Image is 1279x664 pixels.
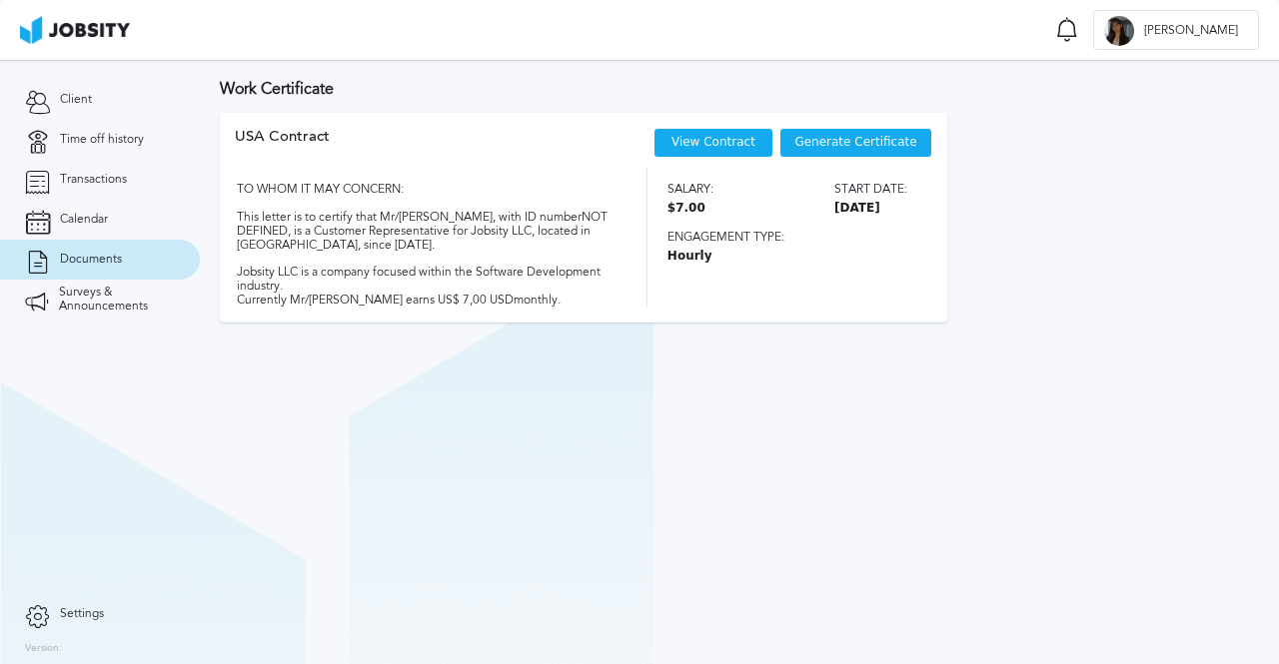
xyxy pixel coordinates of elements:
[60,93,92,107] span: Client
[60,173,127,187] span: Transactions
[834,183,907,197] span: Start date:
[60,213,108,227] span: Calendar
[834,202,907,216] span: [DATE]
[60,253,122,267] span: Documents
[235,168,612,307] div: TO WHOM IT MAY CONCERN: This letter is to certify that Mr/[PERSON_NAME], with ID number NOT DEFIN...
[667,231,907,245] span: Engagement type:
[20,16,130,44] img: ab4bad089aa723f57921c736e9817d99.png
[667,183,713,197] span: Salary:
[59,286,175,314] span: Surveys & Announcements
[667,250,907,264] span: Hourly
[794,136,916,150] span: Generate Certificate
[667,202,713,216] span: $7.00
[671,135,755,149] a: View Contract
[220,80,1259,98] h3: Work Certificate
[1134,24,1248,38] span: [PERSON_NAME]
[60,133,144,147] span: Time off history
[1104,16,1134,46] div: B
[25,643,62,655] label: Version:
[1093,10,1259,50] button: B[PERSON_NAME]
[60,607,104,621] span: Settings
[235,128,330,168] div: USA Contract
